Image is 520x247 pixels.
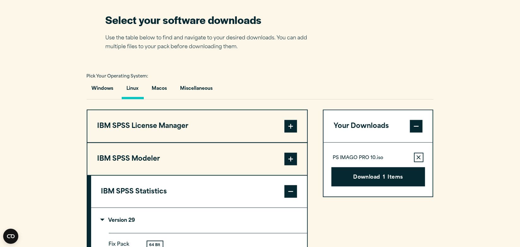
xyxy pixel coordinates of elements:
button: Macos [147,81,172,99]
button: Linux [122,81,144,99]
button: IBM SPSS License Manager [87,110,307,142]
span: 1 [383,174,385,182]
button: IBM SPSS Statistics [91,176,307,208]
div: Your Downloads [324,142,433,197]
button: Windows [87,81,119,99]
summary: Version 29 [91,208,307,233]
p: PS IMAGO PRO 10.iso [333,155,383,161]
button: Open CMP widget [3,229,18,244]
h2: Select your software downloads [106,13,317,27]
button: Download1Items [331,167,425,187]
span: Pick Your Operating System: [87,74,149,78]
button: Miscellaneous [175,81,218,99]
button: IBM SPSS Modeler [87,143,307,175]
button: Your Downloads [324,110,433,142]
p: Use the table below to find and navigate to your desired downloads. You can add multiple files to... [106,34,317,52]
p: Version 29 [101,218,135,223]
